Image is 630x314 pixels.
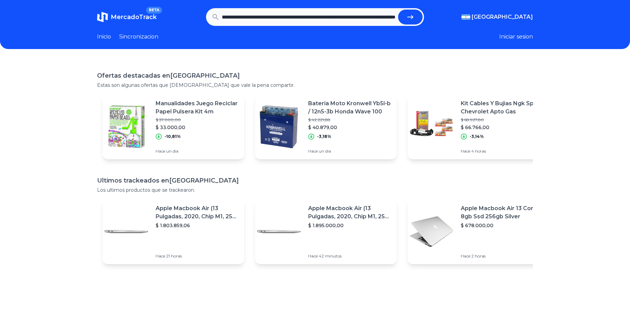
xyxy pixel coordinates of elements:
a: MercadoTrackBETA [97,12,157,22]
p: Los ultimos productos que se trackearon. [97,187,533,193]
p: $ 37.000,00 [156,117,239,123]
img: Featured image [408,208,455,255]
button: [GEOGRAPHIC_DATA] [461,13,533,21]
img: Featured image [255,103,303,151]
p: Estas son algunas ofertas que [DEMOGRAPHIC_DATA] que vale la pena compartir. [97,82,533,89]
p: Hace un día [156,148,239,154]
p: $ 40.879,00 [308,124,391,131]
p: Hace 21 horas [156,253,239,259]
p: $ 1.803.859,06 [156,222,239,229]
img: MercadoTrack [97,12,108,22]
p: -3,18% [317,134,331,139]
span: MercadoTrack [111,13,157,21]
img: Featured image [103,103,150,151]
img: Featured image [255,208,303,255]
img: Featured image [103,208,150,255]
span: BETA [146,7,162,14]
p: $ 42.221,88 [308,117,391,123]
p: Hace 4 horas [461,148,544,154]
p: Kit Cables Y Bujias Ngk Spin Chevrolet Apto Gas [461,99,544,116]
a: Sincronizacion [119,33,158,41]
p: $ 1.895.000,00 [308,222,391,229]
p: -10,81% [164,134,181,139]
a: Featured imageApple Macbook Air 13 Core I5 8gb Ssd 256gb Silver$ 678.000,00Hace 2 horas [408,199,549,264]
p: Manualidades Juego Reciclar Papel Pulsera Kit 4m [156,99,239,116]
a: Featured imageApple Macbook Air (13 Pulgadas, 2020, Chip M1, 256 Gb De Ssd, 8 Gb De Ram) - Plata$... [255,199,397,264]
p: $ 68.927,80 [461,117,544,123]
a: Featured imageApple Macbook Air (13 Pulgadas, 2020, Chip M1, 256 Gb De Ssd, 8 Gb De Ram) - Plata$... [103,199,244,264]
p: Hace 42 minutos [308,253,391,259]
h1: Ultimos trackeados en [GEOGRAPHIC_DATA] [97,176,533,185]
img: Featured image [408,103,455,151]
a: Featured imageBateria Moto Kronwell Yb5l-b / 12n5-3b Honda Wave 100$ 42.221,88$ 40.879,00-3,18%Ha... [255,94,397,159]
p: $ 66.766,00 [461,124,544,131]
p: $ 33.000,00 [156,124,239,131]
p: Bateria Moto Kronwell Yb5l-b / 12n5-3b Honda Wave 100 [308,99,391,116]
p: Hace un día [308,148,391,154]
p: Hace 2 horas [461,253,544,259]
p: -3,14% [470,134,484,139]
span: [GEOGRAPHIC_DATA] [472,13,533,21]
h1: Ofertas destacadas en [GEOGRAPHIC_DATA] [97,71,533,80]
p: Apple Macbook Air (13 Pulgadas, 2020, Chip M1, 256 Gb De Ssd, 8 Gb De Ram) - Plata [156,204,239,221]
p: $ 678.000,00 [461,222,544,229]
p: Apple Macbook Air 13 Core I5 8gb Ssd 256gb Silver [461,204,544,221]
a: Featured imageKit Cables Y Bujias Ngk Spin Chevrolet Apto Gas$ 68.927,80$ 66.766,00-3,14%Hace 4 h... [408,94,549,159]
img: Argentina [461,14,470,20]
a: Inicio [97,33,111,41]
button: Iniciar sesion [499,33,533,41]
p: Apple Macbook Air (13 Pulgadas, 2020, Chip M1, 256 Gb De Ssd, 8 Gb De Ram) - Plata [308,204,391,221]
a: Featured imageManualidades Juego Reciclar Papel Pulsera Kit 4m$ 37.000,00$ 33.000,00-10,81%Hace u... [103,94,244,159]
